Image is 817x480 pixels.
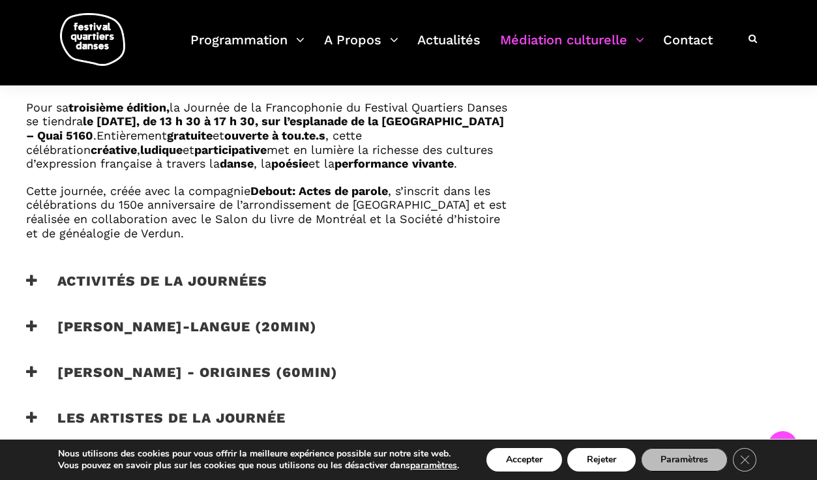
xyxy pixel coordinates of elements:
strong: troisième édition, [68,100,170,114]
strong: créative [91,143,137,157]
span: Pour sa la Journée de la Francophonie du Festival Quartiers Danses se tiendra . [26,100,507,142]
h3: Activités de la journées [26,273,267,305]
a: Programmation [190,29,305,67]
h3: [PERSON_NAME] - origines (60min) [26,364,338,397]
strong: participative [194,143,267,157]
img: logo-fqd-med [60,13,125,66]
p: Nous utilisons des cookies pour vous offrir la meilleure expérience possible sur notre site web. [58,448,459,460]
a: Contact [663,29,713,67]
button: Paramètres [641,448,728,472]
a: Médiation culturelle [500,29,644,67]
strong: performance [334,157,408,170]
p: Vous pouvez en savoir plus sur les cookies que nous utilisons ou les désactiver dans . [58,460,459,472]
button: Accepter [486,448,562,472]
strong: gratuite [167,128,213,142]
strong: ouverte à tou.te.s [224,128,325,142]
strong: ludique [140,143,183,157]
strong: vivante [412,157,454,170]
h3: Les artistes de la journée [26,410,286,442]
button: Rejeter [567,448,636,472]
strong: le [DATE], de 13 h 30 à 17 h 30, sur l’esplanade de la [GEOGRAPHIC_DATA] – Quai 5160 [26,114,504,142]
a: A Propos [324,29,398,67]
a: Actualités [417,29,481,67]
span: Entièrement et , cette célébration , et met en lumière la richesse des cultures d’expression fran... [26,128,493,170]
span: Cette journée, créée avec la compagnie , s’inscrit dans les célébrations du 150e anniversaire de ... [26,184,507,240]
strong: danse [220,157,254,170]
button: Close GDPR Cookie Banner [733,448,756,472]
button: paramètres [410,460,457,472]
h3: [PERSON_NAME]-langue (20min) [26,318,317,351]
strong: poésie [271,157,308,170]
strong: Debout: Actes de parole [250,184,388,198]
